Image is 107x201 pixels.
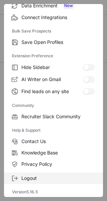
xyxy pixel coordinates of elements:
label: Contact Us [4,136,103,147]
label: Privacy Policy [4,158,103,170]
span: New [63,2,74,9]
span: Knowledge Base [21,150,95,156]
label: Community [12,100,95,111]
label: Connect Integrations [4,12,103,23]
label: Help & Support [12,125,95,136]
span: AI Writer on Gmail [21,76,83,82]
label: Find leads on any site [4,85,103,97]
span: Connect Integrations [21,14,95,20]
label: Extension Preference [12,51,95,61]
span: Contact Us [21,138,95,144]
div: Version 5.16.5 [4,187,103,197]
span: Hide Sidebar [21,64,83,70]
label: AI Writer on Gmail [4,73,103,85]
span: Privacy Policy [21,161,95,167]
span: Save Open Profiles [21,39,95,45]
label: Bulk Save Prospects [12,26,95,37]
label: Logout [4,173,103,184]
label: Save Open Profiles [4,37,103,48]
label: Knowledge Base [4,147,103,158]
span: Find leads on any site [21,88,83,94]
label: Hide Sidebar [4,61,103,73]
label: Recruiter Slack Community [4,111,103,122]
span: Recruiter Slack Community [21,114,95,120]
span: Data Enrichment [21,2,95,9]
span: Logout [21,175,95,181]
